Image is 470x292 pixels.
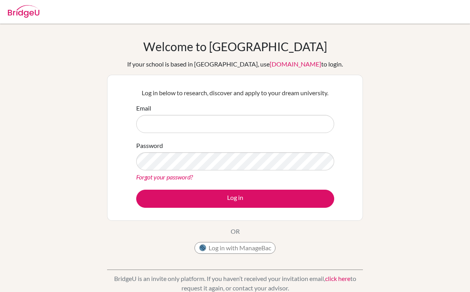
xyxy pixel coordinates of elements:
[136,88,334,98] p: Log in below to research, discover and apply to your dream university.
[136,173,193,181] a: Forgot your password?
[325,275,350,282] a: click here
[136,190,334,208] button: Log in
[127,59,343,69] div: If your school is based in [GEOGRAPHIC_DATA], use to login.
[136,141,163,150] label: Password
[194,242,276,254] button: Log in with ManageBac
[270,60,321,68] a: [DOMAIN_NAME]
[143,39,327,54] h1: Welcome to [GEOGRAPHIC_DATA]
[8,5,39,18] img: Bridge-U
[231,227,240,236] p: OR
[136,103,151,113] label: Email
